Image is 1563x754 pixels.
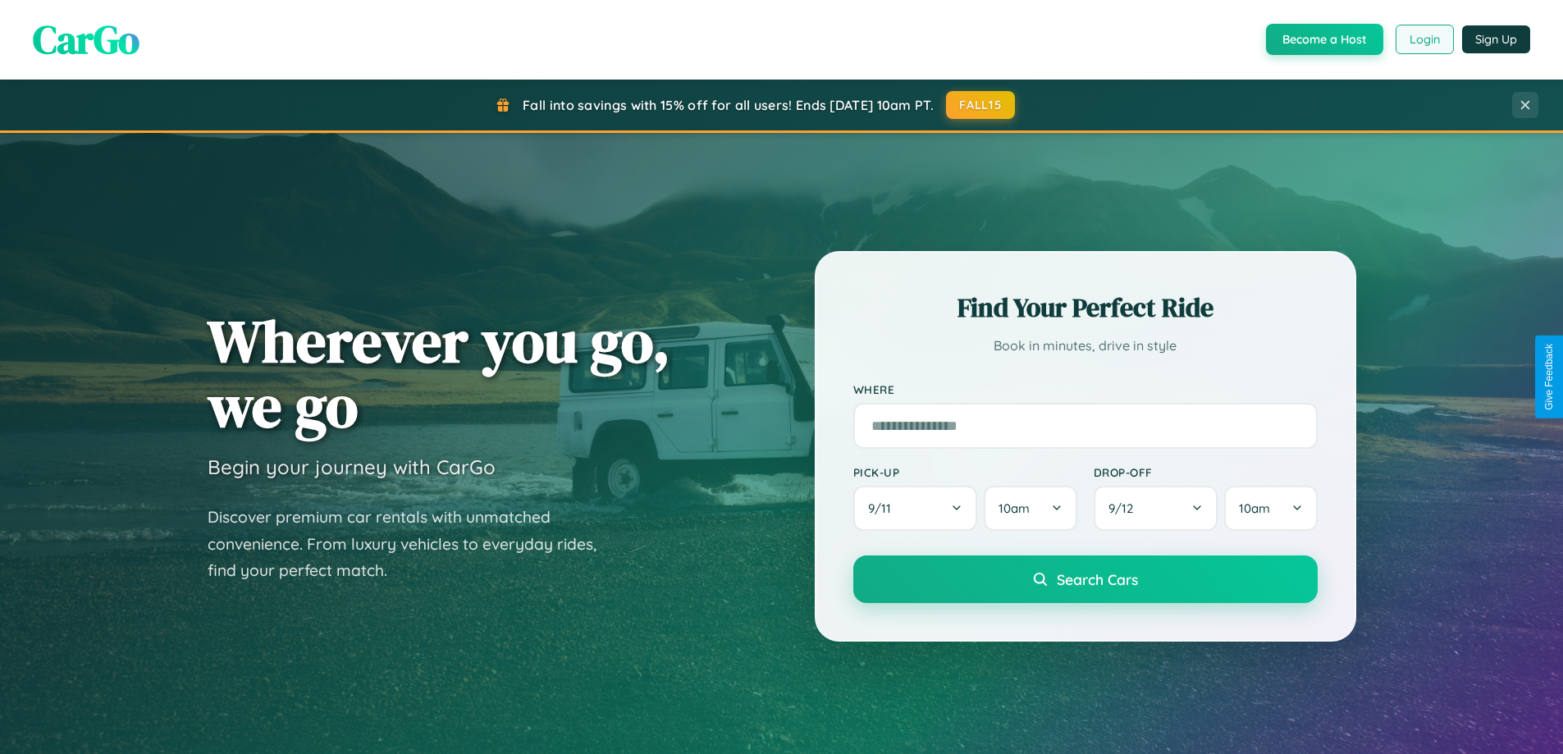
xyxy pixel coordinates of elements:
[853,334,1318,358] p: Book in minutes, drive in style
[853,382,1318,396] label: Where
[1462,25,1530,53] button: Sign Up
[984,486,1076,531] button: 10am
[946,91,1015,119] button: FALL15
[208,308,670,438] h1: Wherever you go, we go
[1224,486,1317,531] button: 10am
[208,455,496,479] h3: Begin your journey with CarGo
[853,465,1077,479] label: Pick-up
[853,486,978,531] button: 9/11
[1239,500,1270,516] span: 10am
[853,290,1318,326] h2: Find Your Perfect Ride
[1266,24,1383,55] button: Become a Host
[1057,570,1138,588] span: Search Cars
[1543,344,1555,410] div: Give Feedback
[1396,25,1454,54] button: Login
[853,555,1318,603] button: Search Cars
[999,500,1030,516] span: 10am
[523,97,934,113] span: Fall into savings with 15% off for all users! Ends [DATE] 10am PT.
[1108,500,1141,516] span: 9 / 12
[868,500,899,516] span: 9 / 11
[1094,486,1218,531] button: 9/12
[208,504,618,584] p: Discover premium car rentals with unmatched convenience. From luxury vehicles to everyday rides, ...
[33,12,139,66] span: CarGo
[1094,465,1318,479] label: Drop-off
